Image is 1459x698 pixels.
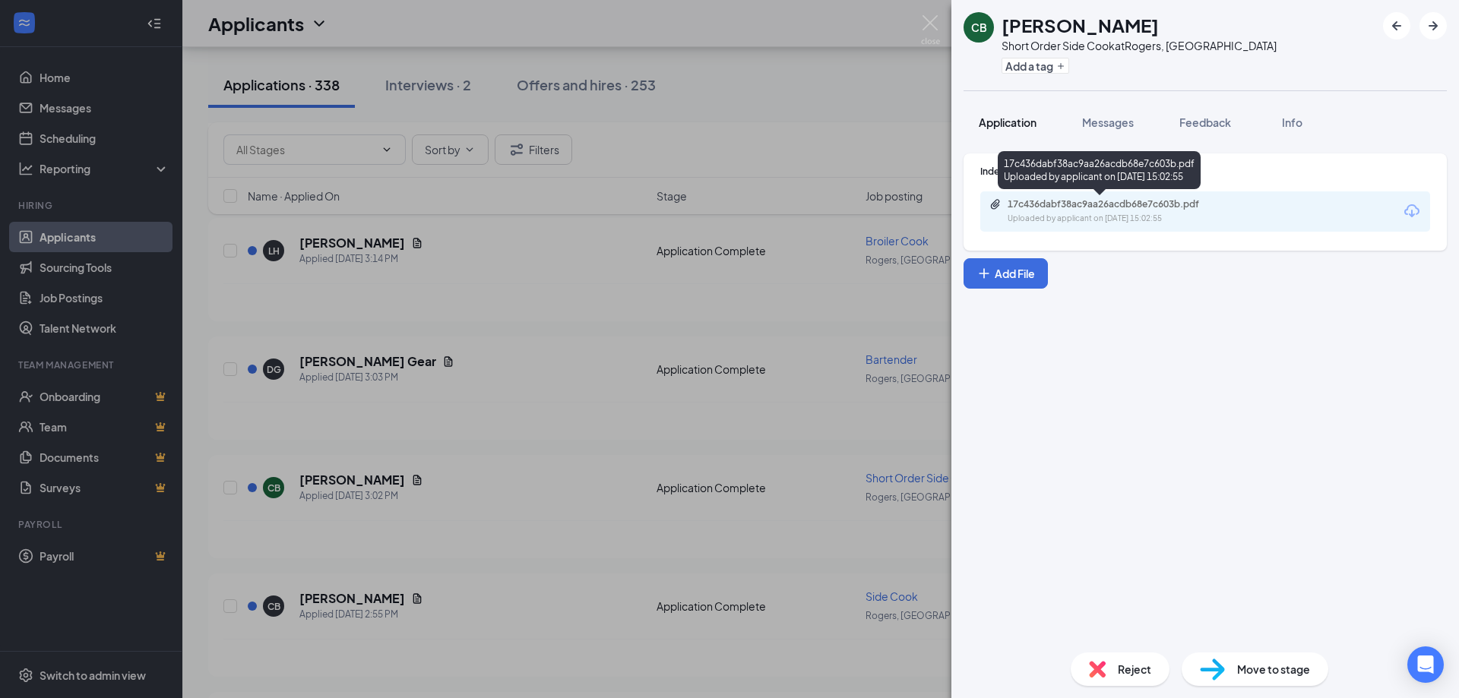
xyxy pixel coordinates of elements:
[998,151,1201,189] div: 17c436dabf38ac9aa26acdb68e7c603b.pdf Uploaded by applicant on [DATE] 15:02:55
[976,266,992,281] svg: Plus
[989,198,1002,210] svg: Paperclip
[1002,38,1277,53] div: Short Order Side Cook at Rogers, [GEOGRAPHIC_DATA]
[1237,661,1310,677] span: Move to stage
[1056,62,1065,71] svg: Plus
[1002,58,1069,74] button: PlusAdd a tag
[971,20,987,35] div: CB
[979,115,1036,129] span: Application
[989,198,1236,225] a: Paperclip17c436dabf38ac9aa26acdb68e7c603b.pdfUploaded by applicant on [DATE] 15:02:55
[1419,12,1447,39] button: ArrowRight
[1388,17,1406,35] svg: ArrowLeftNew
[1008,213,1236,225] div: Uploaded by applicant on [DATE] 15:02:55
[1179,115,1231,129] span: Feedback
[1082,115,1134,129] span: Messages
[1424,17,1442,35] svg: ArrowRight
[1118,661,1151,677] span: Reject
[1002,12,1159,38] h1: [PERSON_NAME]
[1383,12,1410,39] button: ArrowLeftNew
[980,165,1430,178] div: Indeed Resume
[964,258,1048,289] button: Add FilePlus
[1407,646,1444,683] div: Open Intercom Messenger
[1282,115,1302,129] span: Info
[1008,198,1220,210] div: 17c436dabf38ac9aa26acdb68e7c603b.pdf
[1403,202,1421,220] svg: Download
